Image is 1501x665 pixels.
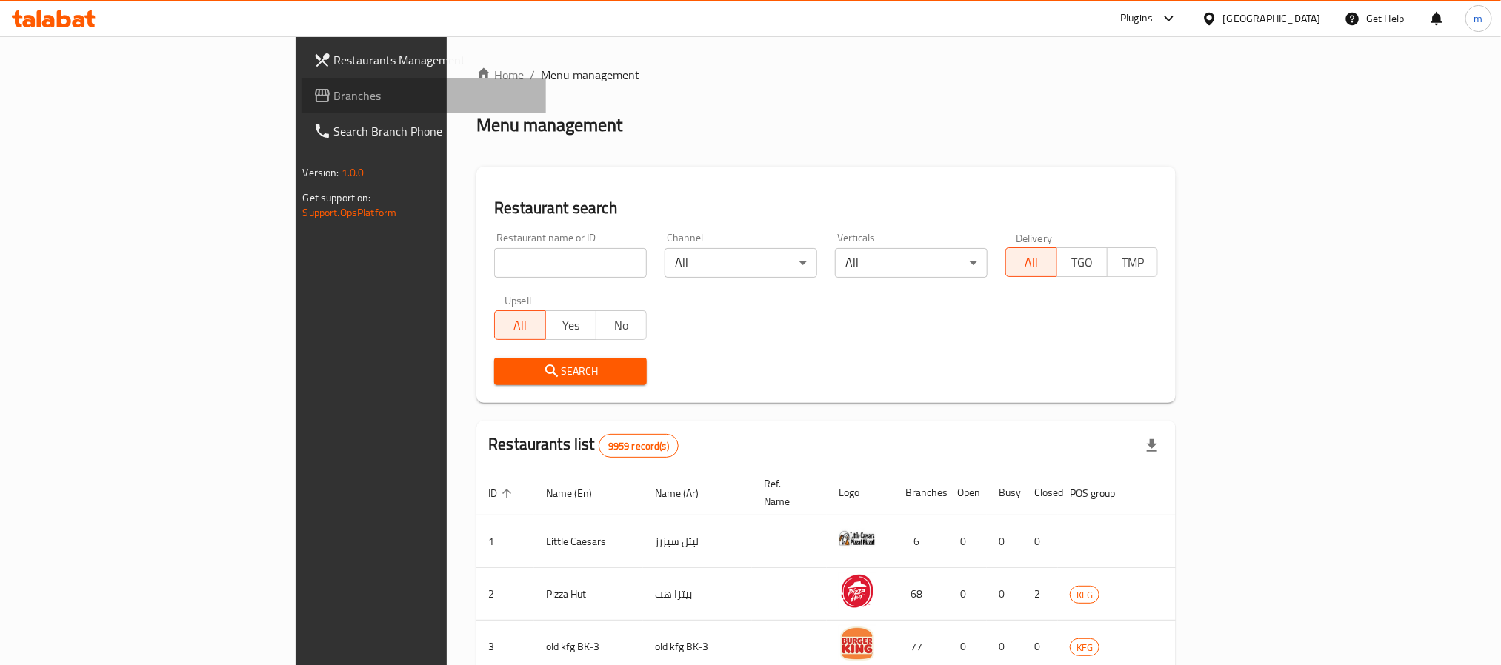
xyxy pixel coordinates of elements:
[494,310,545,340] button: All
[1071,587,1099,604] span: KFG
[488,484,516,502] span: ID
[1120,10,1153,27] div: Plugins
[827,470,893,515] th: Logo
[488,433,679,458] h2: Restaurants list
[1016,233,1053,243] label: Delivery
[835,248,988,278] div: All
[1223,10,1321,27] div: [GEOGRAPHIC_DATA]
[1022,515,1058,568] td: 0
[764,475,809,510] span: Ref. Name
[987,470,1022,515] th: Busy
[945,515,987,568] td: 0
[839,520,876,557] img: Little Caesars
[505,295,532,306] label: Upsell
[534,515,643,568] td: Little Caesars
[302,113,546,149] a: Search Branch Phone
[334,51,534,69] span: Restaurants Management
[893,515,945,568] td: 6
[945,568,987,621] td: 0
[541,66,639,84] span: Menu management
[599,434,679,458] div: Total records count
[987,515,1022,568] td: 0
[596,310,647,340] button: No
[506,362,635,381] span: Search
[476,113,622,137] h2: Menu management
[1114,252,1152,273] span: TMP
[303,188,371,207] span: Get support on:
[302,78,546,113] a: Branches
[665,248,817,278] div: All
[643,568,752,621] td: بيتزا هت
[1022,470,1058,515] th: Closed
[546,484,611,502] span: Name (En)
[545,310,596,340] button: Yes
[342,163,365,182] span: 1.0.0
[643,515,752,568] td: ليتل سيزرز
[1474,10,1483,27] span: m
[1005,247,1056,277] button: All
[839,625,876,662] img: old kfg BK-3
[1071,639,1099,656] span: KFG
[303,203,397,222] a: Support.OpsPlatform
[839,572,876,609] img: Pizza Hut
[334,122,534,140] span: Search Branch Phone
[1070,484,1134,502] span: POS group
[534,568,643,621] td: Pizza Hut
[1134,428,1170,464] div: Export file
[494,358,647,385] button: Search
[303,163,339,182] span: Version:
[1056,247,1108,277] button: TGO
[1022,568,1058,621] td: 2
[893,568,945,621] td: 68
[552,315,590,336] span: Yes
[334,87,534,104] span: Branches
[476,66,1176,84] nav: breadcrumb
[1107,247,1158,277] button: TMP
[602,315,641,336] span: No
[599,439,678,453] span: 9959 record(s)
[1012,252,1051,273] span: All
[655,484,718,502] span: Name (Ar)
[987,568,1022,621] td: 0
[501,315,539,336] span: All
[494,248,647,278] input: Search for restaurant name or ID..
[893,470,945,515] th: Branches
[945,470,987,515] th: Open
[302,42,546,78] a: Restaurants Management
[1063,252,1102,273] span: TGO
[494,197,1158,219] h2: Restaurant search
